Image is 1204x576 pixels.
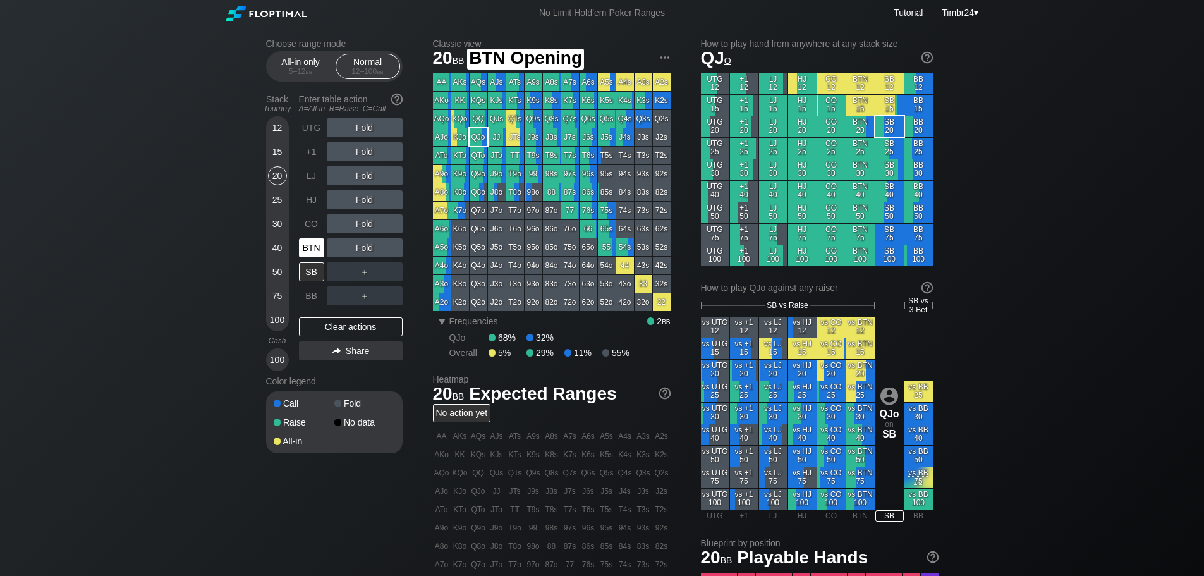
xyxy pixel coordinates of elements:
div: HJ 100 [788,245,817,266]
div: Q6o [470,220,487,238]
div: BB 25 [904,138,933,159]
div: A2o [433,293,451,311]
div: BB [299,286,324,305]
div: 66 [580,220,597,238]
div: ＋ [327,262,403,281]
div: Raise [274,418,334,427]
div: SB 50 [875,202,904,223]
div: 75o [561,238,579,256]
div: TT [506,147,524,164]
div: A2s [653,73,671,91]
span: bb [306,67,313,76]
div: CO 15 [817,95,846,116]
div: A5s [598,73,616,91]
div: 55 [598,238,616,256]
div: 64o [580,257,597,274]
div: K6s [580,92,597,109]
div: JJ [488,128,506,146]
div: HJ 40 [788,181,817,202]
div: T9s [525,147,542,164]
div: A9o [433,165,451,183]
div: AQs [470,73,487,91]
div: LJ 75 [759,224,787,245]
div: J4o [488,257,506,274]
span: 20 [431,49,466,70]
div: LJ 20 [759,116,787,137]
div: 95o [525,238,542,256]
div: BTN 100 [846,245,875,266]
div: All-in [274,437,334,446]
div: BTN 30 [846,159,875,180]
div: 25 [268,190,287,209]
div: SB [299,262,324,281]
div: 64s [616,220,634,238]
div: K4o [451,257,469,274]
div: SB 75 [875,224,904,245]
div: +1 75 [730,224,758,245]
div: +1 15 [730,95,758,116]
div: SB 30 [875,159,904,180]
div: A6s [580,73,597,91]
div: J7s [561,128,579,146]
div: KQs [470,92,487,109]
div: LJ 15 [759,95,787,116]
div: Q3s [635,110,652,128]
div: SB 25 [875,138,904,159]
div: Q8o [470,183,487,201]
div: A7o [433,202,451,219]
div: UTG 25 [701,138,729,159]
span: bb [453,52,465,66]
div: J6o [488,220,506,238]
div: 98s [543,165,561,183]
div: 98o [525,183,542,201]
div: LJ 50 [759,202,787,223]
img: help.32db89a4.svg [920,51,934,64]
div: CO 25 [817,138,846,159]
div: 50 [268,262,287,281]
div: 94o [525,257,542,274]
div: K9o [451,165,469,183]
div: SB 12 [875,73,904,94]
div: 74o [561,257,579,274]
div: 95s [598,165,616,183]
div: UTG 40 [701,181,729,202]
div: K6o [451,220,469,238]
div: SB 100 [875,245,904,266]
div: 73s [635,202,652,219]
div: T3s [635,147,652,164]
div: BTN 25 [846,138,875,159]
div: UTG 100 [701,245,729,266]
div: 74s [616,202,634,219]
img: icon-avatar.b40e07d9.svg [880,387,898,405]
div: No data [334,418,395,427]
div: A=All-in R=Raise C=Call [299,104,403,113]
img: help.32db89a4.svg [926,550,940,564]
div: +1 12 [730,73,758,94]
div: CO 20 [817,116,846,137]
div: 43o [616,275,634,293]
div: T8s [543,147,561,164]
div: 86s [580,183,597,201]
div: K4s [616,92,634,109]
div: J9s [525,128,542,146]
div: 73o [561,275,579,293]
div: T9o [506,165,524,183]
div: 44 [616,257,634,274]
div: J8s [543,128,561,146]
div: 62s [653,220,671,238]
div: A3o [433,275,451,293]
div: QJs [488,110,506,128]
div: Stack [261,89,294,118]
div: A6o [433,220,451,238]
div: 12 – 100 [341,67,394,76]
div: Fold [327,142,403,161]
img: share.864f2f62.svg [332,348,341,355]
div: LJ 25 [759,138,787,159]
div: Normal [339,54,397,78]
div: Q5o [470,238,487,256]
div: 86o [543,220,561,238]
div: BTN 20 [846,116,875,137]
div: 100 [268,310,287,329]
div: AA [433,73,451,91]
div: KQo [451,110,469,128]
